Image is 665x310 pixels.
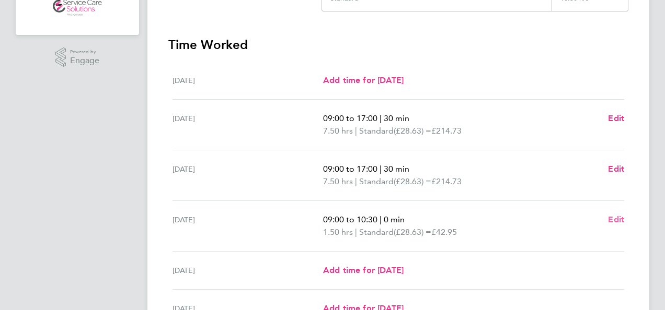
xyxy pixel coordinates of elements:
a: Edit [608,213,624,226]
span: Powered by [70,47,99,56]
span: 7.50 hrs [323,176,353,186]
span: £42.95 [431,227,457,237]
a: Powered byEngage [55,47,100,67]
span: £214.73 [431,126,462,136]
span: Add time for [DATE] [323,265,404,275]
span: Engage [70,56,99,65]
span: 30 min [384,113,409,123]
span: | [355,227,357,237]
span: 7.50 hrs [323,126,353,136]
span: 1.50 hrs [323,227,353,237]
span: 09:00 to 17:00 [323,164,377,174]
span: 09:00 to 17:00 [323,113,377,123]
span: 0 min [384,214,405,224]
span: Standard [359,226,394,239]
span: Standard [359,125,394,137]
div: [DATE] [173,112,323,137]
a: Add time for [DATE] [323,74,404,87]
span: | [380,164,382,174]
span: (£28.63) = [394,227,431,237]
span: Add time for [DATE] [323,75,404,85]
span: | [355,126,357,136]
span: Standard [359,175,394,188]
div: [DATE] [173,264,323,277]
div: [DATE] [173,213,323,239]
a: Add time for [DATE] [323,264,404,277]
span: 30 min [384,164,409,174]
span: (£28.63) = [394,176,431,186]
a: Edit [608,163,624,175]
span: Edit [608,164,624,174]
span: £214.73 [431,176,462,186]
span: (£28.63) = [394,126,431,136]
span: | [380,113,382,123]
span: | [380,214,382,224]
span: Edit [608,113,624,123]
span: Edit [608,214,624,224]
h3: Time Worked [168,37,628,53]
span: | [355,176,357,186]
a: Edit [608,112,624,125]
div: [DATE] [173,163,323,188]
div: [DATE] [173,74,323,87]
span: 09:00 to 10:30 [323,214,377,224]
